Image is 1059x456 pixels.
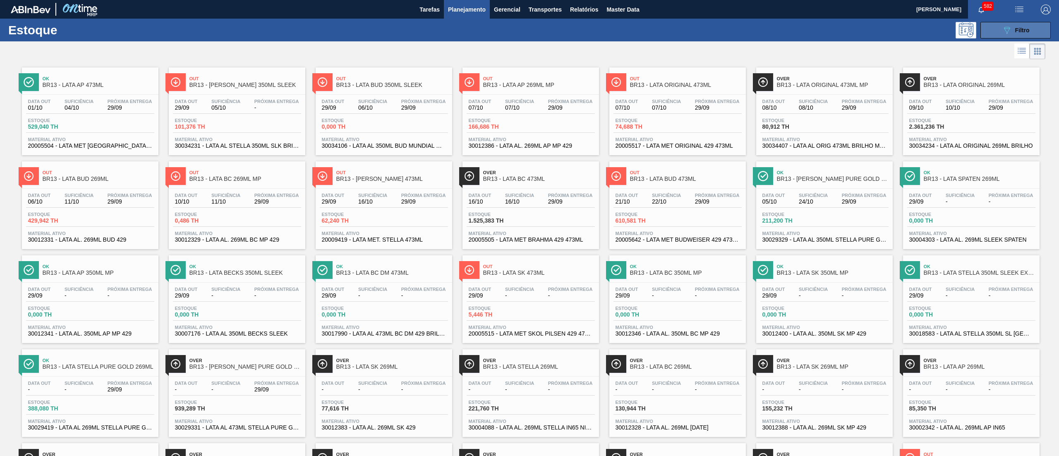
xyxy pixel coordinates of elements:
[309,249,456,343] a: ÍconeOkBR13 - LATA BC DM 473MLData out29/09Suficiência-Próxima Entrega-Estoque0,000 THMaterial at...
[211,99,240,104] span: Suficiência
[175,237,299,243] span: 30012329 - LATA AL. 269ML BC MP 429
[469,118,527,123] span: Estoque
[799,293,828,299] span: -
[322,293,345,299] span: 29/09
[175,325,299,330] span: Material ativo
[842,105,886,111] span: 29/09
[897,155,1044,249] a: ÍconeOkBR13 - LATA SPATEN 269MLData out29/09Suficiência-Próxima Entrega-Estoque0,000 THMaterial a...
[616,212,673,217] span: Estoque
[946,105,975,111] span: 10/10
[28,137,152,142] span: Material ativo
[611,265,621,275] img: Ícone
[616,118,673,123] span: Estoque
[108,105,152,111] span: 29/09
[65,99,93,104] span: Suficiência
[909,193,932,198] span: Data out
[175,293,198,299] span: 29/09
[777,170,889,175] span: Ok
[897,249,1044,343] a: ÍconeOkBR13 - LATA STELLA 350ML SLEEK EXP PYData out29/09Suficiência-Próxima Entrega-Estoque0,000...
[616,199,638,205] span: 21/10
[254,99,299,104] span: Próxima Entrega
[762,312,820,318] span: 0,000 TH
[989,199,1033,205] span: -
[322,105,345,111] span: 29/09
[28,218,86,224] span: 429,942 TH
[170,265,181,275] img: Ícone
[336,82,448,88] span: BR13 - LATA BUD 350ML SLEEK
[1015,27,1030,34] span: Filtro
[483,76,595,81] span: Out
[616,312,673,318] span: 0,000 TH
[505,293,534,299] span: -
[695,193,740,198] span: Próxima Entrega
[695,105,740,111] span: 29/09
[762,143,886,149] span: 30034407 - LATA AL ORIG 473ML BRILHO MULTIPACK
[758,265,768,275] img: Ícone
[909,312,967,318] span: 0,000 TH
[175,137,299,142] span: Material ativo
[189,264,301,269] span: Ok
[762,325,886,330] span: Material ativo
[909,231,1033,236] span: Material ativo
[909,212,967,217] span: Estoque
[322,212,380,217] span: Estoque
[548,293,593,299] span: -
[905,77,915,87] img: Ícone
[108,99,152,104] span: Próxima Entrega
[505,287,534,292] span: Suficiência
[909,118,967,123] span: Estoque
[28,124,86,130] span: 529,040 TH
[909,137,1033,142] span: Material ativo
[28,118,86,123] span: Estoque
[762,193,785,198] span: Data out
[358,105,387,111] span: 06/10
[799,99,828,104] span: Suficiência
[909,237,1033,243] span: 30004303 - LATA AL. 269ML SLEEK SPATEN
[630,76,742,81] span: Out
[163,61,309,155] a: ÍconeOutBR13 - [PERSON_NAME] 350ML SLEEKData out29/09Suficiência05/10Próxima Entrega-Estoque101,3...
[175,218,233,224] span: 0,486 TH
[309,61,456,155] a: ÍconeOutBR13 - LATA BUD 350ML SLEEKData out29/09Suficiência06/10Próxima Entrega29/09Estoque0,000 ...
[28,212,86,217] span: Estoque
[65,193,93,198] span: Suficiência
[762,287,785,292] span: Data out
[606,5,639,14] span: Master Data
[799,193,828,198] span: Suficiência
[175,124,233,130] span: 101,376 TH
[464,171,474,181] img: Ícone
[28,287,51,292] span: Data out
[989,105,1033,111] span: 29/09
[469,231,593,236] span: Material ativo
[909,325,1033,330] span: Material ativo
[1014,5,1024,14] img: userActions
[254,199,299,205] span: 29/09
[762,99,785,104] span: Data out
[211,193,240,198] span: Suficiência
[1041,5,1051,14] img: Logout
[924,270,1035,276] span: BR13 - LATA STELLA 350ML SLEEK EXP PY
[28,331,152,337] span: 30012341 - LATA AL. 350ML AP MP 429
[762,105,785,111] span: 08/10
[24,265,34,275] img: Ícone
[989,99,1033,104] span: Próxima Entrega
[483,176,595,182] span: BR13 - LATA BC 473ML
[108,199,152,205] span: 29/09
[322,99,345,104] span: Data out
[65,287,93,292] span: Suficiência
[924,264,1035,269] span: Ok
[254,193,299,198] span: Próxima Entrega
[505,99,534,104] span: Suficiência
[322,325,446,330] span: Material ativo
[456,61,603,155] a: ÍconeOutBR13 - LATA AP 269ML MPData out07/10Suficiência07/10Próxima Entrega29/09Estoque166,686 TH...
[322,287,345,292] span: Data out
[909,306,967,311] span: Estoque
[43,270,154,276] span: BR13 - LATA AP 350ML MP
[254,105,299,111] span: -
[464,77,474,87] img: Ícone
[211,199,240,205] span: 11/10
[175,118,233,123] span: Estoque
[762,293,785,299] span: 29/09
[65,199,93,205] span: 11/10
[28,199,51,205] span: 06/10
[358,99,387,104] span: Suficiência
